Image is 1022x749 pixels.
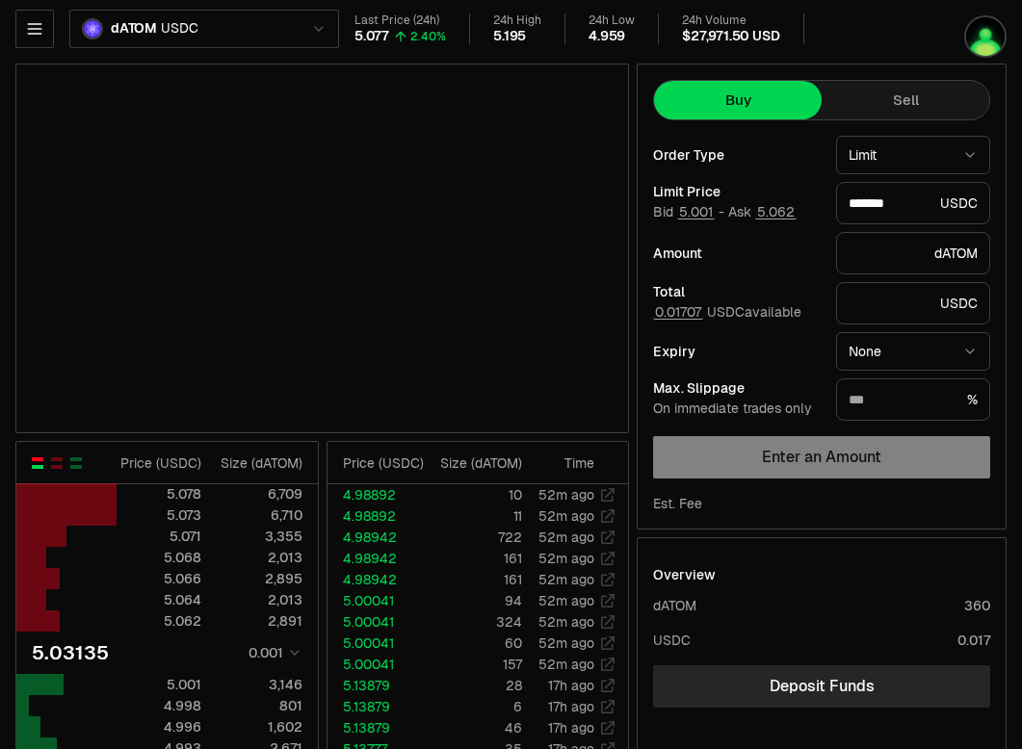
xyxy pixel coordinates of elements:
[957,631,990,650] div: 0.017
[538,486,594,504] time: 52m ago
[328,633,425,654] td: 5.00041
[425,590,523,611] td: 94
[218,505,301,525] div: 6,710
[653,285,821,298] div: Total
[440,453,522,473] div: Size ( dATOM )
[538,571,594,588] time: 52m ago
[836,136,990,174] button: Limit
[243,641,302,664] button: 0.001
[218,696,301,715] div: 801
[755,204,797,220] button: 5.062
[653,665,990,708] a: Deposit Funds
[538,529,594,546] time: 52m ago
[653,148,821,162] div: Order Type
[425,611,523,633] td: 324
[118,453,201,473] div: Price ( USDC )
[653,596,696,615] div: dATOM
[118,675,201,694] div: 5.001
[589,28,625,45] div: 4.959
[682,13,779,28] div: 24h Volume
[653,631,691,650] div: USDC
[548,698,594,715] time: 17h ago
[425,633,523,654] td: 60
[84,20,101,38] img: dATOM Logo
[16,65,628,432] iframe: Financial Chart
[653,494,702,513] div: Est. Fee
[836,332,990,371] button: None
[328,675,425,696] td: 5.13879
[118,590,201,609] div: 5.064
[653,381,821,395] div: Max. Slippage
[425,484,523,505] td: 10
[328,505,425,527] td: 4.98892
[410,29,446,44] div: 2.40%
[328,590,425,611] td: 5.00041
[653,400,821,418] div: On immediate trades only
[964,596,990,615] div: 360
[218,453,301,473] div: Size ( dATOM )
[966,17,1005,56] img: Djamel Staking
[118,527,201,546] div: 5.071
[218,717,301,736] div: 1,602
[328,611,425,633] td: 5.00041
[538,634,594,652] time: 52m ago
[425,717,523,738] td: 46
[328,484,425,505] td: 4.98892
[425,654,523,675] td: 157
[654,81,822,119] button: Buy
[118,484,201,504] div: 5.078
[493,13,541,28] div: 24h High
[218,611,301,631] div: 2,891
[218,569,301,588] div: 2,895
[548,719,594,736] time: 17h ago
[653,204,724,221] span: Bid -
[538,453,594,473] div: Time
[118,717,201,736] div: 4.996
[328,569,425,590] td: 4.98942
[343,453,424,473] div: Price ( USDC )
[653,304,703,320] button: 0.01707
[328,654,425,675] td: 5.00041
[682,28,779,45] div: $27,971.50 USD
[653,303,801,321] span: USDC available
[328,696,425,717] td: 5.13879
[538,550,594,567] time: 52m ago
[218,527,301,546] div: 3,355
[118,569,201,588] div: 5.066
[30,455,45,471] button: Show Buy and Sell Orders
[836,232,990,274] div: dATOM
[328,548,425,569] td: 4.98942
[425,527,523,548] td: 722
[836,182,990,224] div: USDC
[653,185,821,198] div: Limit Price
[68,455,84,471] button: Show Buy Orders Only
[425,675,523,696] td: 28
[354,13,446,28] div: Last Price (24h)
[836,282,990,324] div: USDC
[218,484,301,504] div: 6,709
[677,204,715,220] button: 5.001
[425,505,523,527] td: 11
[118,611,201,631] div: 5.062
[111,20,157,38] span: dATOM
[653,565,716,584] div: Overview
[836,378,990,421] div: %
[161,20,197,38] span: USDC
[118,548,201,567] div: 5.068
[538,656,594,673] time: 52m ago
[218,590,301,609] div: 2,013
[118,696,201,715] div: 4.998
[538,507,594,525] time: 52m ago
[218,548,301,567] div: 2,013
[425,569,523,590] td: 161
[653,345,821,358] div: Expiry
[589,13,635,28] div: 24h Low
[538,613,594,631] time: 52m ago
[425,696,523,717] td: 6
[538,592,594,609] time: 52m ago
[328,527,425,548] td: 4.98942
[218,675,301,694] div: 3,146
[354,28,389,45] div: 5.077
[728,204,797,221] span: Ask
[548,677,594,694] time: 17h ago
